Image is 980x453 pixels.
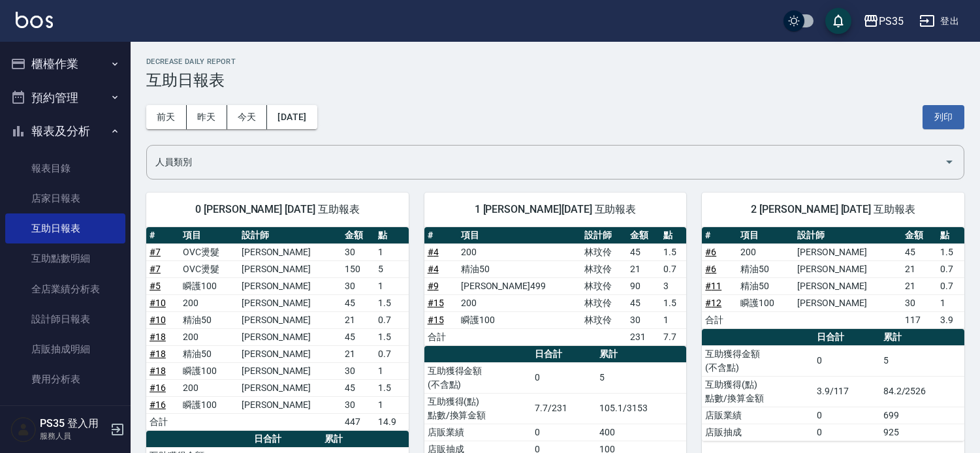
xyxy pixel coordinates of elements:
td: 林玟伶 [581,294,627,311]
span: 1 [PERSON_NAME][DATE] 互助報表 [440,203,671,216]
td: 45 [341,294,375,311]
th: 累計 [596,346,686,363]
td: 瞬護100 [180,396,238,413]
th: 設計師 [794,227,902,244]
td: 84.2/2526 [880,376,964,407]
td: 林玟伶 [581,311,627,328]
td: 0 [814,424,880,441]
a: 互助點數明細 [5,243,125,273]
th: # [702,227,737,244]
th: 設計師 [238,227,341,244]
td: [PERSON_NAME] [238,294,341,311]
td: 21 [341,311,375,328]
td: OVC燙髮 [180,260,238,277]
td: 0.7 [937,277,964,294]
td: 0.7 [660,260,686,277]
img: Person [10,416,37,443]
input: 人員名稱 [152,151,939,174]
img: Logo [16,12,53,28]
td: 1 [375,243,408,260]
td: 200 [458,294,581,311]
td: [PERSON_NAME] [794,294,902,311]
th: 點 [937,227,964,244]
th: 日合計 [251,431,321,448]
td: 0 [814,345,880,376]
td: 30 [341,396,375,413]
button: 今天 [227,105,268,129]
td: 7.7/231 [531,393,596,424]
td: 0.7 [937,260,964,277]
td: 1 [660,311,686,328]
a: #9 [428,281,439,291]
th: 日合計 [814,329,880,346]
a: 費用分析表 [5,364,125,394]
a: #6 [705,264,716,274]
button: PS35 [858,8,909,35]
td: 400 [596,424,686,441]
th: # [146,227,180,244]
td: 瞬護100 [180,277,238,294]
td: 1 [375,396,408,413]
td: 1.5 [375,379,408,396]
td: [PERSON_NAME]499 [458,277,581,294]
td: [PERSON_NAME] [238,396,341,413]
button: Open [939,151,960,172]
a: 全店業績分析表 [5,274,125,304]
td: 1 [375,277,408,294]
td: 1.5 [660,243,686,260]
td: 互助獲得(點) 點數/換算金額 [424,393,532,424]
td: [PERSON_NAME] [238,260,341,277]
td: 0 [531,362,596,393]
th: 點 [660,227,686,244]
td: 合計 [702,311,737,328]
td: 150 [341,260,375,277]
a: #7 [150,247,161,257]
td: 200 [180,294,238,311]
th: 項目 [458,227,581,244]
td: 447 [341,413,375,430]
td: 瞬護100 [458,311,581,328]
td: [PERSON_NAME] [238,328,341,345]
td: 30 [341,362,375,379]
table: a dense table [146,227,409,431]
td: [PERSON_NAME] [794,277,902,294]
td: 45 [341,328,375,345]
th: 累計 [321,431,409,448]
td: 5 [375,260,408,277]
a: #12 [705,298,721,308]
td: 1.5 [937,243,964,260]
td: 3.9 [937,311,964,328]
td: 精油50 [180,345,238,362]
td: 林玟伶 [581,277,627,294]
a: #5 [150,281,161,291]
td: [PERSON_NAME] [794,243,902,260]
div: PS35 [879,13,904,29]
button: 客戶管理 [5,400,125,434]
td: 互助獲得金額 (不含點) [702,345,813,376]
table: a dense table [702,329,964,441]
td: [PERSON_NAME] [238,379,341,396]
th: 設計師 [581,227,627,244]
button: 預約管理 [5,81,125,115]
button: save [825,8,851,34]
td: 0 [531,424,596,441]
button: 登出 [914,9,964,33]
td: 200 [458,243,581,260]
td: 14.9 [375,413,408,430]
a: #18 [150,332,166,342]
td: 21 [627,260,660,277]
a: #10 [150,298,166,308]
th: 點 [375,227,408,244]
td: OVC燙髮 [180,243,238,260]
td: 店販業績 [702,407,813,424]
td: [PERSON_NAME] [238,277,341,294]
span: 0 [PERSON_NAME] [DATE] 互助報表 [162,203,393,216]
td: [PERSON_NAME] [794,260,902,277]
td: 45 [341,379,375,396]
td: [PERSON_NAME] [238,243,341,260]
td: 90 [627,277,660,294]
span: 2 [PERSON_NAME] [DATE] 互助報表 [718,203,949,216]
td: 0.7 [375,311,408,328]
a: 店家日報表 [5,183,125,213]
button: 列印 [923,105,964,129]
